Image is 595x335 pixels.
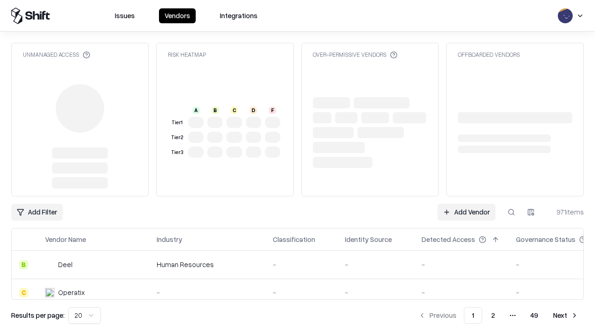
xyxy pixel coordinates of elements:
div: Human Resources [157,260,258,269]
div: - [345,288,407,297]
div: Unmanaged Access [23,51,90,59]
div: - [422,288,501,297]
div: Detected Access [422,234,475,244]
div: B [19,260,28,269]
button: Integrations [214,8,263,23]
p: Results per page: [11,310,65,320]
div: F [269,107,276,114]
img: Operatix [45,288,54,297]
div: Tier 2 [170,134,185,141]
div: Tier 1 [170,119,185,127]
div: - [273,288,330,297]
button: 49 [523,307,546,324]
div: Deel [58,260,73,269]
div: Over-Permissive Vendors [313,51,397,59]
div: Identity Source [345,234,392,244]
div: - [157,288,258,297]
button: Vendors [159,8,196,23]
div: Industry [157,234,182,244]
div: A [192,107,200,114]
div: Operatix [58,288,85,297]
div: Risk Heatmap [168,51,206,59]
button: Next [548,307,584,324]
div: B [212,107,219,114]
img: Deel [45,260,54,269]
div: Governance Status [516,234,575,244]
button: 1 [464,307,482,324]
div: 971 items [547,207,584,217]
div: Classification [273,234,315,244]
button: Add Filter [11,204,63,221]
button: 2 [484,307,502,324]
button: Issues [109,8,140,23]
div: - [422,260,501,269]
a: Add Vendor [437,204,496,221]
div: - [345,260,407,269]
div: D [250,107,257,114]
div: Offboarded Vendors [458,51,520,59]
div: C [19,288,28,297]
div: Tier 3 [170,148,185,156]
nav: pagination [413,307,584,324]
div: C [231,107,238,114]
div: Vendor Name [45,234,86,244]
div: - [273,260,330,269]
